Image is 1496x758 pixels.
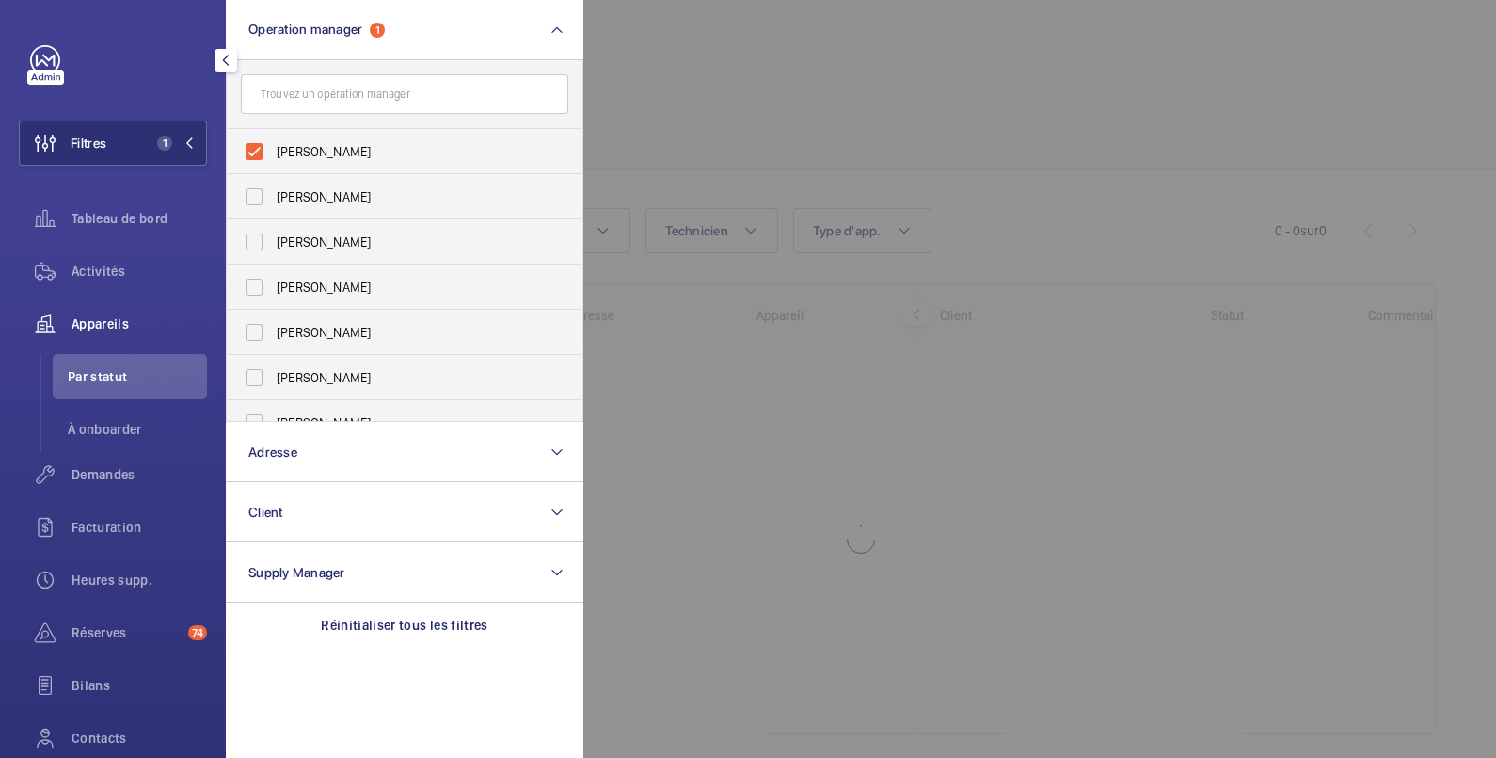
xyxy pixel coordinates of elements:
[71,134,106,153] span: Filtres
[72,465,207,484] span: Demandes
[72,729,207,748] span: Contacts
[72,314,207,333] span: Appareils
[19,121,207,166] button: Filtres1
[72,623,181,642] span: Réserves
[72,518,207,537] span: Facturation
[157,136,172,151] span: 1
[72,571,207,589] span: Heures supp.
[68,367,207,386] span: Par statut
[72,676,207,695] span: Bilans
[188,625,207,640] span: 74
[68,420,207,439] span: À onboarder
[72,209,207,228] span: Tableau de bord
[72,262,207,281] span: Activités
